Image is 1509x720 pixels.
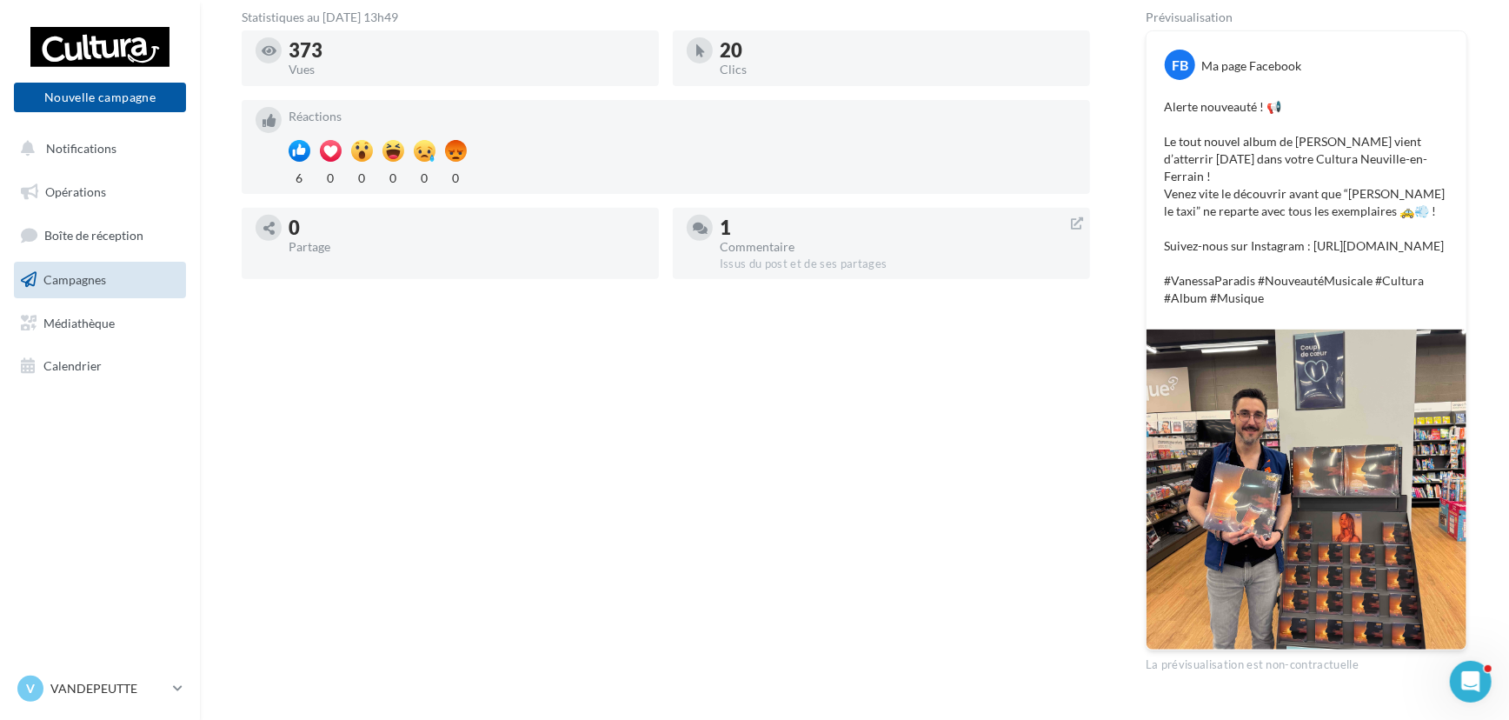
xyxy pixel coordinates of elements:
[1146,11,1467,23] div: Prévisualisation
[720,241,1076,253] div: Commentaire
[720,218,1076,237] div: 1
[289,218,645,237] div: 0
[320,166,342,187] div: 0
[43,272,106,287] span: Campagnes
[1146,650,1467,673] div: La prévisualisation est non-contractuelle
[289,110,1076,123] div: Réactions
[720,41,1076,60] div: 20
[44,228,143,243] span: Boîte de réception
[289,63,645,76] div: Vues
[50,680,166,697] p: VANDEPEUTTE
[43,358,102,373] span: Calendrier
[720,257,1076,272] div: Issus du post et de ses partages
[10,174,189,210] a: Opérations
[14,672,186,705] a: V VANDEPEUTTE
[289,166,310,187] div: 6
[1450,661,1492,703] iframe: Intercom live chat
[1164,98,1449,307] p: Alerte nouveauté ! 📢 Le tout nouvel album de [PERSON_NAME] vient d’atterrir [DATE] dans votre Cul...
[43,315,115,330] span: Médiathèque
[289,41,645,60] div: 373
[14,83,186,112] button: Nouvelle campagne
[10,305,189,342] a: Médiathèque
[414,166,435,187] div: 0
[45,184,106,199] span: Opérations
[10,130,183,167] button: Notifications
[289,241,645,253] div: Partage
[10,262,189,298] a: Campagnes
[10,348,189,384] a: Calendrier
[720,63,1076,76] div: Clics
[382,166,404,187] div: 0
[10,217,189,254] a: Boîte de réception
[351,166,373,187] div: 0
[445,166,467,187] div: 0
[242,11,1090,23] div: Statistiques au [DATE] 13h49
[1201,57,1301,75] div: Ma page Facebook
[46,141,116,156] span: Notifications
[1165,50,1195,80] div: FB
[26,680,35,697] span: V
